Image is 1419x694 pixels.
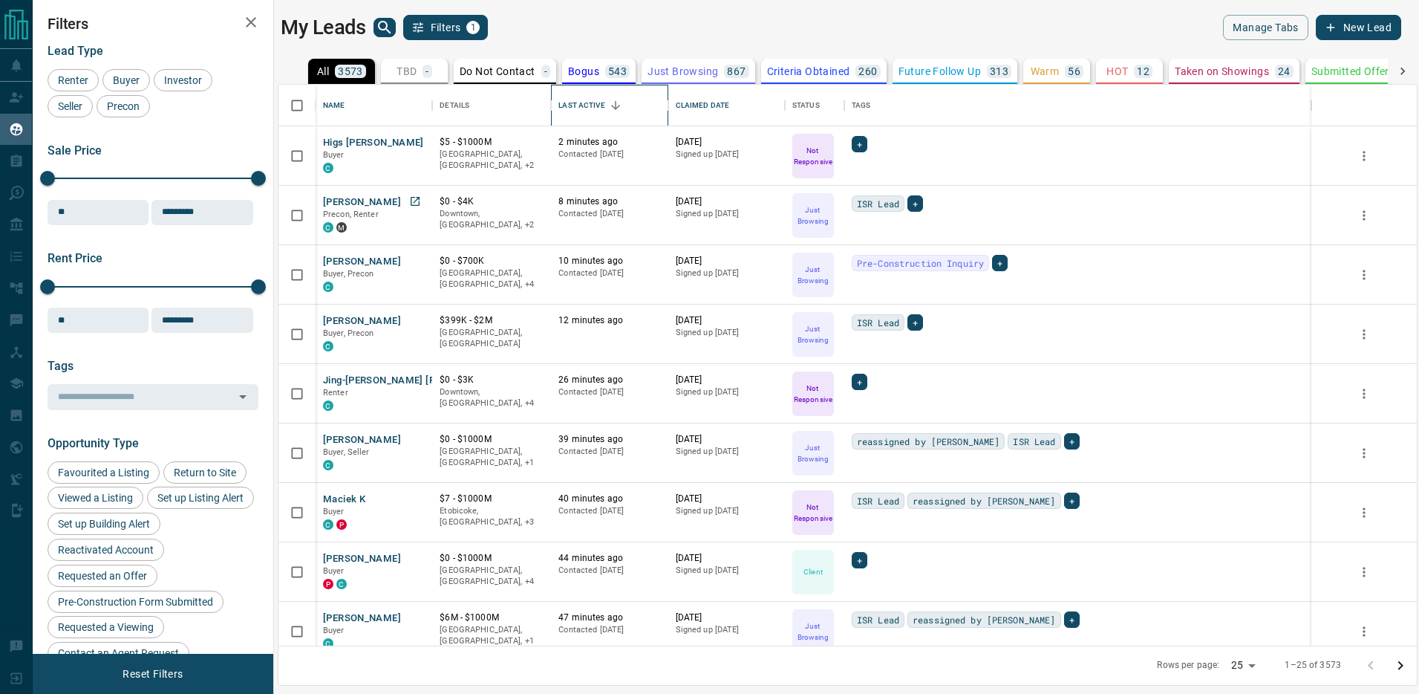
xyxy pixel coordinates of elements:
[794,204,832,227] p: Just Browsing
[558,433,660,446] p: 39 minutes ago
[1013,434,1055,449] span: ISR Lead
[323,579,333,589] div: property.ca
[440,149,544,172] p: North York, Toronto
[53,492,138,504] span: Viewed a Listing
[323,150,345,160] span: Buyer
[323,519,333,530] div: condos.ca
[794,620,832,643] p: Just Browsing
[1353,204,1375,227] button: more
[323,638,333,649] div: condos.ca
[1353,620,1375,643] button: more
[676,267,777,279] p: Signed up [DATE]
[281,16,366,39] h1: My Leads
[53,596,218,608] span: Pre-Construction Form Submitted
[558,565,660,577] p: Contacted [DATE]
[676,505,777,517] p: Signed up [DATE]
[858,66,877,77] p: 260
[338,66,363,77] p: 3573
[323,400,333,411] div: condos.ca
[159,74,207,86] span: Investor
[440,255,544,267] p: $0 - $700K
[913,493,1055,508] span: reassigned by [PERSON_NAME]
[1223,15,1308,40] button: Manage Tabs
[323,566,345,576] span: Buyer
[558,386,660,398] p: Contacted [DATE]
[323,255,401,269] button: [PERSON_NAME]
[852,85,871,126] div: Tags
[323,210,379,219] span: Precon, Renter
[913,315,918,330] span: +
[48,642,189,664] div: Contact an Agent Request
[323,493,365,507] button: Maciek K
[440,374,544,386] p: $0 - $3K
[676,208,777,220] p: Signed up [DATE]
[48,487,143,509] div: Viewed a Listing
[53,518,155,530] span: Set up Building Alert
[676,195,777,208] p: [DATE]
[558,136,660,149] p: 2 minutes ago
[913,612,1055,627] span: reassigned by [PERSON_NAME]
[468,22,478,33] span: 1
[48,69,99,91] div: Renter
[676,624,777,636] p: Signed up [DATE]
[336,222,347,233] div: mrloft.ca
[1353,145,1375,167] button: more
[425,66,428,77] p: -
[992,255,1008,271] div: +
[102,69,150,91] div: Buyer
[48,44,103,58] span: Lead Type
[323,447,370,457] span: Buyer, Seller
[794,383,832,405] p: Not Responsive
[323,328,374,338] span: Buyer, Precon
[323,374,503,388] button: Jing-[PERSON_NAME] [PERSON_NAME]
[857,315,899,330] span: ISR Lead
[397,66,417,77] p: TBD
[48,15,258,33] h2: Filters
[53,621,159,633] span: Requested a Viewing
[676,386,777,398] p: Signed up [DATE]
[1106,66,1128,77] p: HOT
[551,85,668,126] div: Last Active
[676,552,777,565] p: [DATE]
[154,69,212,91] div: Investor
[1285,659,1341,672] p: 1–25 of 3573
[440,505,544,528] p: York Crosstown, West End, Toronto
[440,433,544,446] p: $0 - $1000M
[857,612,899,627] span: ISR Lead
[323,222,333,233] div: condos.ca
[432,85,551,126] div: Details
[558,505,660,517] p: Contacted [DATE]
[53,570,152,582] span: Requested an Offer
[48,591,224,613] div: Pre-Construction Form Submitted
[163,461,247,484] div: Return to Site
[1069,434,1074,449] span: +
[857,137,862,152] span: +
[1353,323,1375,346] button: more
[53,100,88,112] span: Seller
[323,85,345,126] div: Name
[97,95,150,117] div: Precon
[668,85,785,126] div: Claimed Date
[676,327,777,339] p: Signed up [DATE]
[1316,15,1401,40] button: New Lead
[323,460,333,470] div: condos.ca
[48,461,160,484] div: Favourited a Listing
[1064,612,1080,628] div: +
[676,149,777,160] p: Signed up [DATE]
[558,624,660,636] p: Contacted [DATE]
[852,552,867,568] div: +
[1068,66,1080,77] p: 56
[792,85,820,126] div: Status
[53,647,184,659] span: Contact an Agent Request
[794,264,832,286] p: Just Browsing
[558,149,660,160] p: Contacted [DATE]
[440,493,544,505] p: $7 - $1000M
[1311,66,1389,77] p: Submitted Offer
[1069,493,1074,508] span: +
[152,492,249,504] span: Set up Listing Alert
[558,374,660,386] p: 26 minutes ago
[53,74,94,86] span: Renter
[440,267,544,291] p: Etobicoke, North York, Midtown | Central, Toronto
[544,66,547,77] p: -
[48,95,93,117] div: Seller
